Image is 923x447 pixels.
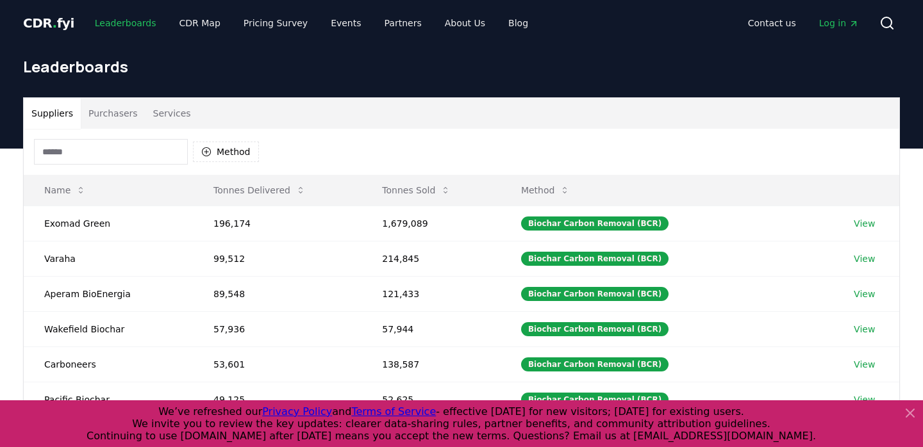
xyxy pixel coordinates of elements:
a: View [854,288,875,300]
span: CDR fyi [23,15,74,31]
td: 196,174 [193,206,362,241]
a: View [854,358,875,371]
a: Partners [374,12,432,35]
div: Biochar Carbon Removal (BCR) [521,252,669,266]
td: 49,125 [193,382,362,417]
div: Biochar Carbon Removal (BCR) [521,216,669,231]
h1: Leaderboards [23,56,900,77]
button: Suppliers [24,98,81,129]
nav: Main [738,12,869,35]
button: Tonnes Sold [372,177,461,203]
div: Biochar Carbon Removal (BCR) [521,393,669,407]
td: 121,433 [362,276,501,311]
td: 99,512 [193,241,362,276]
button: Purchasers [81,98,146,129]
a: Blog [498,12,538,35]
div: Biochar Carbon Removal (BCR) [521,357,669,371]
a: Pricing Survey [233,12,318,35]
td: 214,845 [362,241,501,276]
button: Services [146,98,199,129]
td: Carboneers [24,346,193,382]
button: Name [34,177,96,203]
a: View [854,393,875,406]
td: 53,601 [193,346,362,382]
td: 57,936 [193,311,362,346]
a: CDR Map [169,12,231,35]
td: 52,625 [362,382,501,417]
td: Pacific Biochar [24,382,193,417]
nav: Main [85,12,538,35]
a: View [854,217,875,230]
div: Biochar Carbon Removal (BCR) [521,322,669,336]
button: Method [193,142,259,162]
td: 138,587 [362,346,501,382]
td: Wakefield Biochar [24,311,193,346]
a: About Us [435,12,495,35]
span: Log in [819,17,859,29]
a: CDR.fyi [23,14,74,32]
td: Varaha [24,241,193,276]
a: Log in [809,12,869,35]
div: Biochar Carbon Removal (BCR) [521,287,669,301]
td: 89,548 [193,276,362,311]
button: Tonnes Delivered [203,177,316,203]
a: Contact us [738,12,806,35]
a: Events [320,12,371,35]
a: View [854,323,875,336]
span: . [53,15,57,31]
a: Leaderboards [85,12,167,35]
a: View [854,252,875,265]
button: Method [511,177,581,203]
td: 1,679,089 [362,206,501,241]
td: 57,944 [362,311,501,346]
td: Aperam BioEnergia [24,276,193,311]
td: Exomad Green [24,206,193,241]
